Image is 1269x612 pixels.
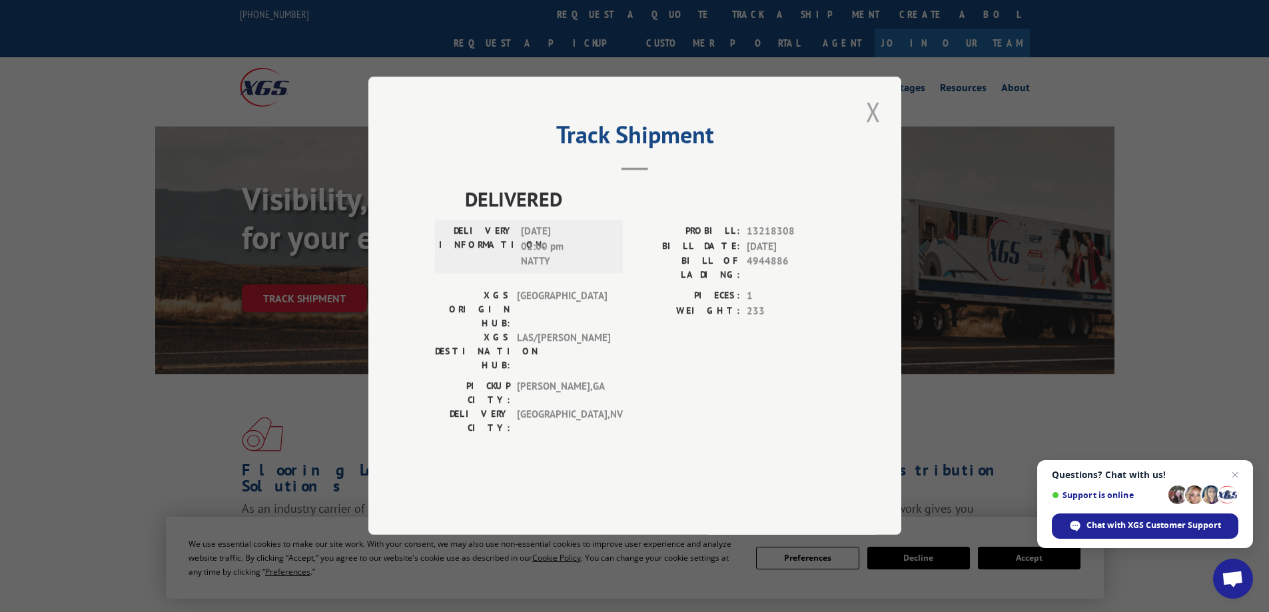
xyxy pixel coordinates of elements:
[747,289,835,304] span: 1
[465,184,835,214] span: DELIVERED
[1052,490,1164,500] span: Support is online
[517,408,607,436] span: [GEOGRAPHIC_DATA] , NV
[747,254,835,282] span: 4944886
[635,304,740,319] label: WEIGHT:
[439,224,514,270] label: DELIVERY INFORMATION:
[1086,519,1221,531] span: Chat with XGS Customer Support
[435,408,510,436] label: DELIVERY CITY:
[521,224,611,270] span: [DATE] 02:00 pm NATTY
[747,224,835,240] span: 13218308
[435,331,510,373] label: XGS DESTINATION HUB:
[635,239,740,254] label: BILL DATE:
[517,331,607,373] span: LAS/[PERSON_NAME]
[635,289,740,304] label: PIECES:
[862,93,885,130] button: Close modal
[635,224,740,240] label: PROBILL:
[517,289,607,331] span: [GEOGRAPHIC_DATA]
[1052,469,1238,480] span: Questions? Chat with us!
[747,304,835,319] span: 233
[1052,513,1238,539] span: Chat with XGS Customer Support
[1213,559,1253,599] a: Open chat
[517,380,607,408] span: [PERSON_NAME] , GA
[435,380,510,408] label: PICKUP CITY:
[435,125,835,151] h2: Track Shipment
[635,254,740,282] label: BILL OF LADING:
[747,239,835,254] span: [DATE]
[435,289,510,331] label: XGS ORIGIN HUB:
